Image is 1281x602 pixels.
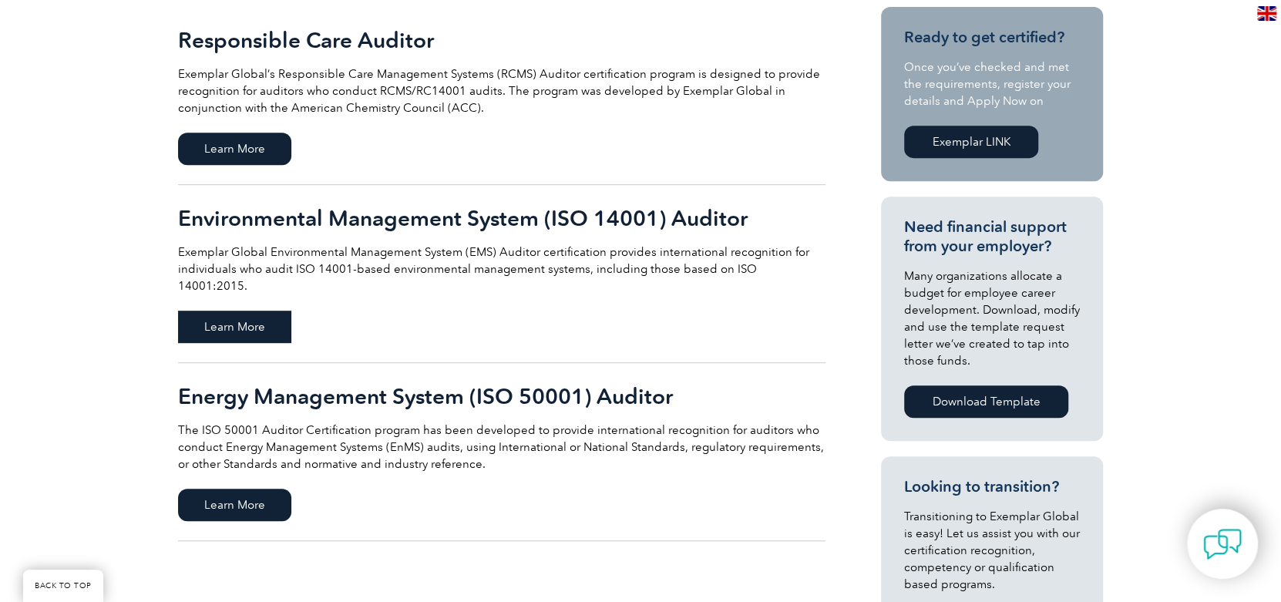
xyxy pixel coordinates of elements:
[178,133,291,165] span: Learn More
[178,422,825,473] p: The ISO 50001 Auditor Certification program has been developed to provide international recogniti...
[23,570,103,602] a: BACK TO TOP
[178,363,825,541] a: Energy Management System (ISO 50001) Auditor The ISO 50001 Auditor Certification program has been...
[178,244,825,294] p: Exemplar Global Environmental Management System (EMS) Auditor certification provides internationa...
[1257,6,1276,21] img: en
[904,267,1080,369] p: Many organizations allocate a budget for employee career development. Download, modify and use th...
[904,508,1080,593] p: Transitioning to Exemplar Global is easy! Let us assist you with our certification recognition, c...
[178,384,825,409] h2: Energy Management System (ISO 50001) Auditor
[1203,525,1242,563] img: contact-chat.png
[904,217,1080,256] h3: Need financial support from your employer?
[178,311,291,343] span: Learn More
[178,206,825,230] h2: Environmental Management System (ISO 14001) Auditor
[178,28,825,52] h2: Responsible Care Auditor
[904,28,1080,47] h3: Ready to get certified?
[178,185,825,363] a: Environmental Management System (ISO 14001) Auditor Exemplar Global Environmental Management Syst...
[904,385,1068,418] a: Download Template
[904,59,1080,109] p: Once you’ve checked and met the requirements, register your details and Apply Now on
[178,66,825,116] p: Exemplar Global’s Responsible Care Management Systems (RCMS) Auditor certification program is des...
[178,7,825,185] a: Responsible Care Auditor Exemplar Global’s Responsible Care Management Systems (RCMS) Auditor cer...
[904,477,1080,496] h3: Looking to transition?
[178,489,291,521] span: Learn More
[904,126,1038,158] a: Exemplar LINK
